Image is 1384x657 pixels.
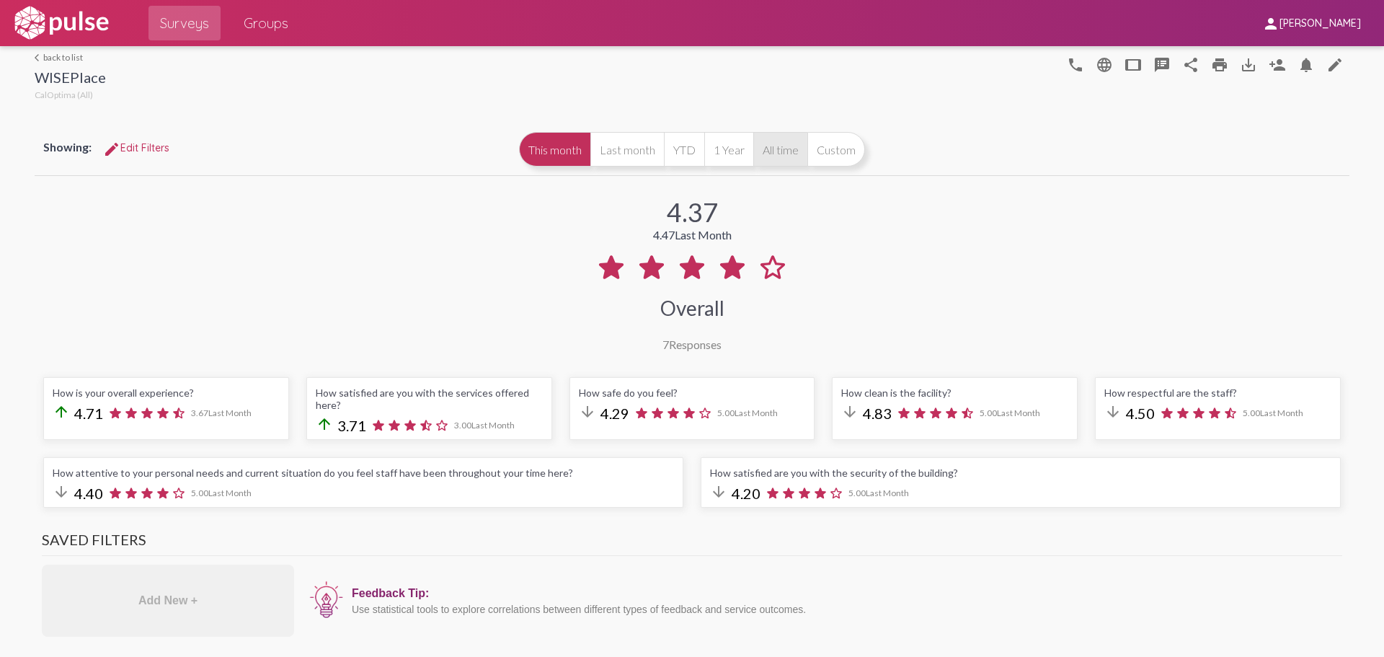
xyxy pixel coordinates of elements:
[42,565,294,637] div: Add New +
[1260,407,1303,418] span: Last Month
[1119,50,1148,79] button: tablet
[35,69,106,89] div: WISEPlace
[1061,50,1090,79] button: language
[704,132,753,167] button: 1 Year
[1182,56,1199,74] mat-icon: Share
[1096,56,1113,74] mat-icon: language
[103,141,169,154] span: Edit Filters
[208,407,252,418] span: Last Month
[710,483,727,501] mat-icon: arrow_downward
[352,604,1335,615] div: Use statistical tools to explore correlations between different types of feedback and service out...
[309,580,345,620] img: icon12.png
[53,483,70,501] mat-icon: arrow_downward
[807,132,865,167] button: Custom
[471,420,515,431] span: Last Month
[1279,17,1361,30] span: [PERSON_NAME]
[1153,56,1171,74] mat-icon: speaker_notes
[717,407,778,418] span: 5.00
[866,488,909,498] span: Last Month
[1269,56,1286,74] mat-icon: Person
[148,6,221,40] a: Surveys
[191,407,252,418] span: 3.67
[316,387,543,411] div: How satisfied are you with the services offered here?
[1297,56,1315,74] mat-icon: Bell
[519,132,590,167] button: This month
[653,228,732,242] div: 4.47
[1292,50,1321,79] button: Bell
[735,407,778,418] span: Last Month
[43,140,92,154] span: Showing:
[1211,56,1228,74] mat-icon: print
[103,141,120,158] mat-icon: Edit Filters
[35,53,43,62] mat-icon: arrow_back_ios
[841,403,859,420] mat-icon: arrow_downward
[1148,50,1176,79] button: speaker_notes
[92,135,181,161] button: Edit FiltersEdit Filters
[660,296,724,320] div: Overall
[74,485,103,502] span: 4.40
[35,89,93,100] span: CalOptima (All)
[1104,403,1122,420] mat-icon: arrow_downward
[1326,56,1344,74] mat-icon: edit
[316,415,333,433] mat-icon: arrow_upward
[1067,56,1084,74] mat-icon: language
[42,531,1342,556] h3: Saved Filters
[664,132,704,167] button: YTD
[675,228,732,242] span: Last Month
[980,407,1040,418] span: 5.00
[579,403,596,420] mat-icon: arrow_downward
[1176,50,1205,79] button: Share
[1090,50,1119,79] button: language
[337,417,366,434] span: 3.71
[1243,407,1303,418] span: 5.00
[160,10,209,36] span: Surveys
[352,587,1335,600] div: Feedback Tip:
[848,488,909,498] span: 5.00
[53,467,674,479] div: How attentive to your personal needs and current situation do you feel staff have been throughout...
[753,132,807,167] button: All time
[1124,56,1142,74] mat-icon: tablet
[579,387,806,399] div: How safe do you feel?
[208,488,252,498] span: Last Month
[1205,50,1234,79] a: print
[53,387,280,399] div: How is your overall experience?
[600,405,629,422] span: 4.29
[997,407,1040,418] span: Last Month
[1321,50,1349,79] a: edit
[1263,50,1292,79] button: Person
[191,488,252,498] span: 5.00
[12,5,111,41] img: white-logo.svg
[232,6,300,40] a: Groups
[662,338,669,351] span: 7
[662,338,722,351] div: Responses
[667,196,718,228] div: 4.37
[1234,50,1263,79] button: Download
[1240,56,1257,74] mat-icon: Download
[74,405,103,422] span: 4.71
[53,403,70,420] mat-icon: arrow_upward
[1262,15,1279,32] mat-icon: person
[710,467,1331,479] div: How satisfied are you with the security of the building?
[863,405,892,422] span: 4.83
[35,52,106,63] a: back to list
[841,387,1068,399] div: How clean is the facility?
[244,10,288,36] span: Groups
[1251,9,1372,36] button: [PERSON_NAME]
[732,485,760,502] span: 4.20
[1104,387,1331,399] div: How respectful are the staff?
[1126,405,1155,422] span: 4.50
[590,132,664,167] button: Last month
[454,420,515,431] span: 3.00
